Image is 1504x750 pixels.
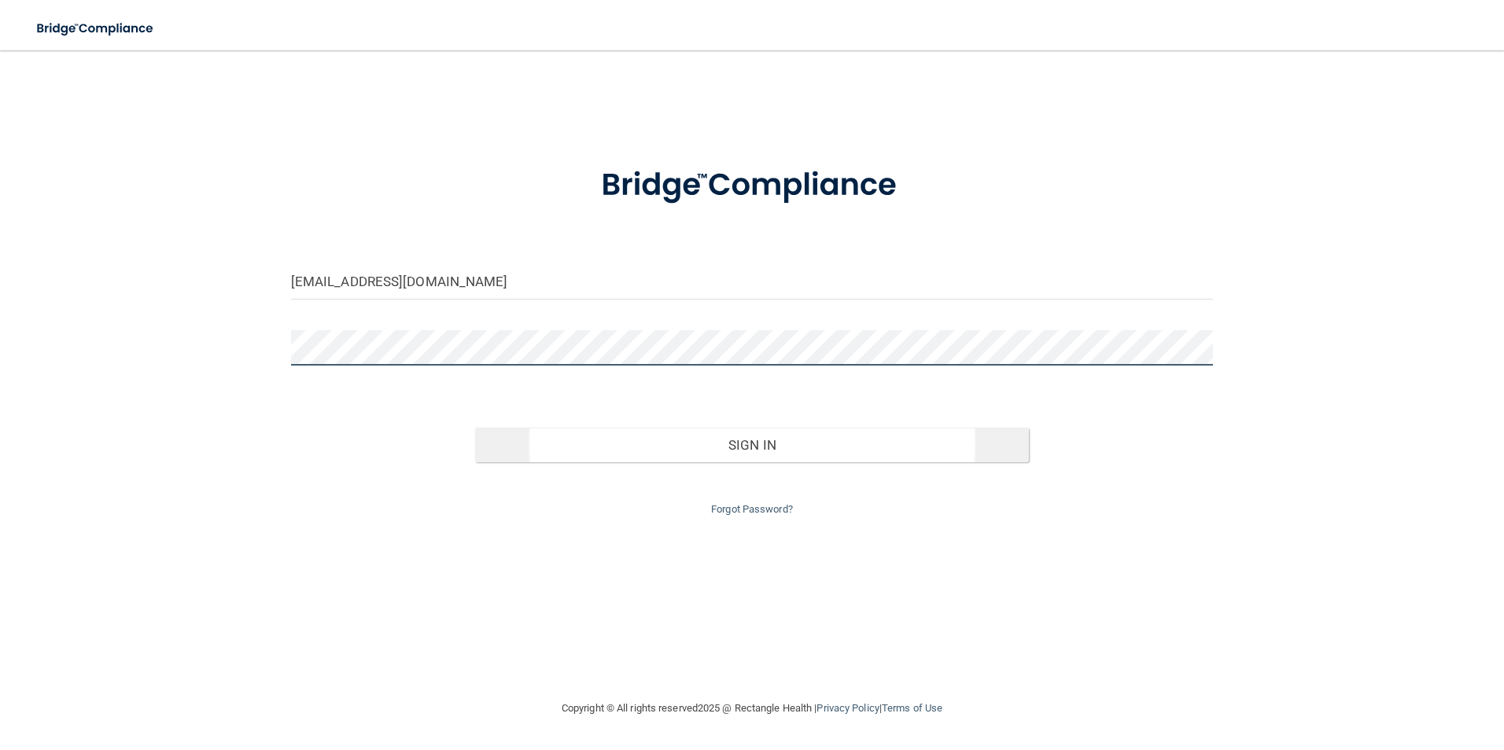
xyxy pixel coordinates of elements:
[817,702,879,714] a: Privacy Policy
[1232,638,1485,701] iframe: Drift Widget Chat Controller
[465,683,1039,733] div: Copyright © All rights reserved 2025 @ Rectangle Health | |
[291,264,1214,300] input: Email
[24,13,168,45] img: bridge_compliance_login_screen.278c3ca4.svg
[711,503,793,515] a: Forgot Password?
[882,702,942,714] a: Terms of Use
[475,428,1029,462] button: Sign In
[569,145,935,226] img: bridge_compliance_login_screen.278c3ca4.svg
